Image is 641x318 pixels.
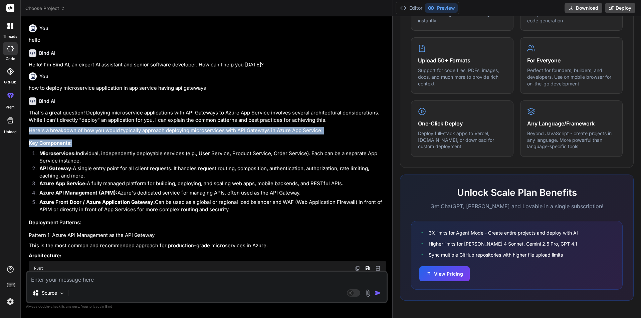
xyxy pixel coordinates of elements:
[25,5,65,12] span: Choose Project
[3,34,17,39] label: threads
[355,266,360,271] img: copy
[39,190,118,196] strong: Azure API Management (APIM):
[418,119,506,127] h4: One-Click Deploy
[411,202,623,210] p: Get ChatGPT, [PERSON_NAME] and Lovable in a single subscription!
[39,98,55,104] h6: Bind AI
[411,186,623,200] h2: Unlock Scale Plan Benefits
[527,67,616,87] p: Perfect for founders, builders, and developers. Use on mobile browser for on-the-go development
[364,289,372,297] img: attachment
[29,84,386,92] p: how to deploy microservice application in app service having api gateways
[34,150,386,165] li: Individual, independently deployable services (e.g., User Service, Product Service, Order Service...
[34,180,386,189] li: A fully managed platform for building, deploying, and scaling web apps, mobile backends, and REST...
[29,109,386,124] p: That's a great question! Deploying microservice applications with API Gateways to Azure App Servi...
[29,36,386,44] p: hello
[39,50,55,56] h6: Bind AI
[418,67,506,87] p: Support for code files, PDFs, images, docs, and much more to provide rich context
[34,165,386,180] li: A single entry point for all client requests. It handles request routing, composition, authentica...
[89,304,101,308] span: privacy
[4,129,17,135] label: Upload
[42,290,57,296] p: Source
[429,240,577,247] span: Higher limits for [PERSON_NAME] 4 Sonnet, Gemini 2.5 Pro, GPT 4.1
[39,25,48,32] h6: You
[34,266,43,271] span: Rust
[26,303,388,310] p: Always double-check its answers. Your in Bind
[527,130,616,150] p: Beyond JavaScript - create projects in any language. More powerful than language-specific tools
[5,296,16,307] img: settings
[527,119,616,127] h4: Any Language/Framework
[605,3,635,13] button: Deploy
[6,104,15,110] label: prem
[29,232,386,239] h4: Pattern 1: Azure API Management as the API Gateway
[34,199,386,214] li: Can be used as a global or regional load balancer and WAF (Web Application Firewall) in front of ...
[6,56,15,62] label: code
[429,229,578,236] span: 3X limits for Agent Mode - Create entire projects and deploy with AI
[39,150,76,156] strong: Microservices:
[29,61,386,69] p: Hello! I'm Bind AI, an expert AI assistant and senior software developer. How can I help you [DATE]?
[418,130,506,150] p: Deploy full-stack apps to Vercel, [DOMAIN_NAME], or download for custom deployment
[39,73,48,80] h6: You
[4,79,16,85] label: GitHub
[429,251,563,258] span: Sync multiple GitHub repositories with higher file upload limits
[29,242,386,250] p: This is the most common and recommended approach for production-grade microservices in Azure.
[397,3,425,13] button: Editor
[34,189,386,199] li: Azure's dedicated service for managing APIs, often used as the API Gateway.
[425,3,458,13] button: Preview
[29,127,386,134] p: Here's a breakdown of how you would typically approach deploying microservices with API Gateways ...
[59,290,65,296] img: Pick Models
[419,266,470,281] button: View Pricing
[565,3,602,13] button: Download
[375,290,381,296] img: icon
[375,265,381,271] img: Open in Browser
[29,219,386,227] h3: Deployment Patterns:
[418,56,506,64] h4: Upload 50+ Formats
[29,139,386,147] h3: Key Components:
[39,180,87,187] strong: Azure App Service:
[39,165,73,172] strong: API Gateway:
[39,199,155,205] strong: Azure Front Door / Azure Application Gateway:
[29,252,61,259] strong: Architecture:
[527,56,616,64] h4: For Everyone
[363,264,372,273] button: Save file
